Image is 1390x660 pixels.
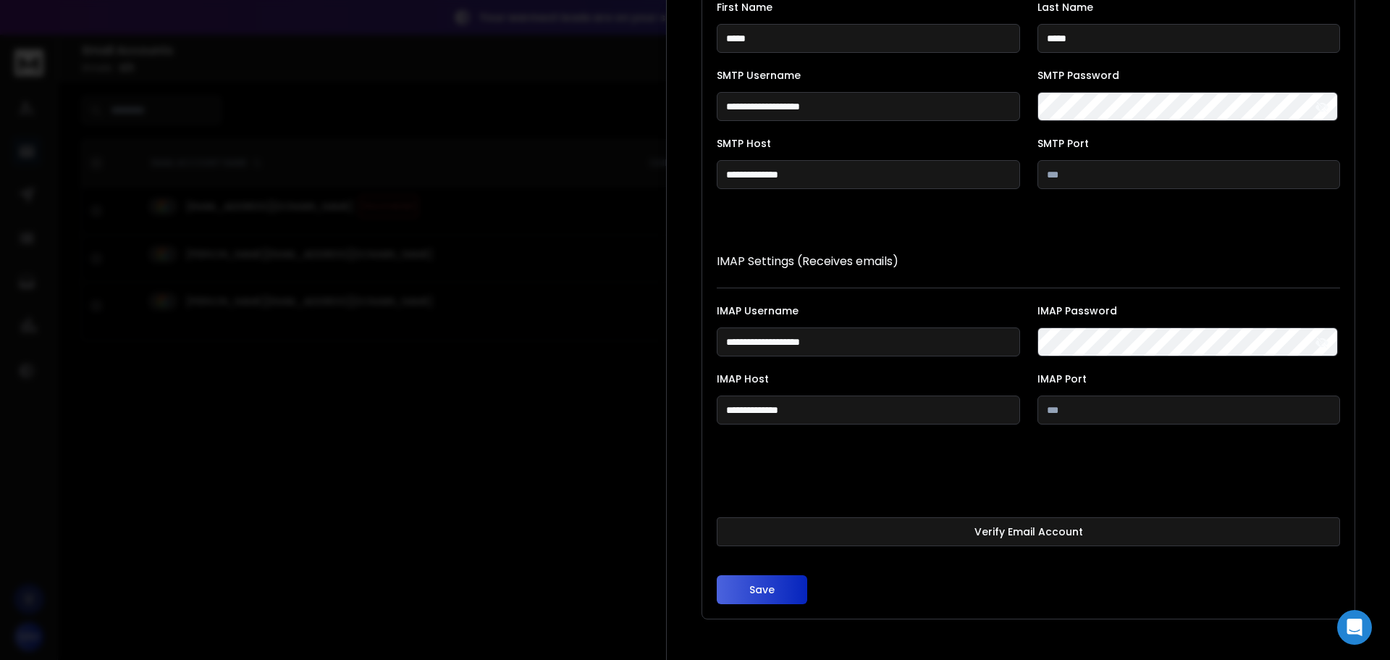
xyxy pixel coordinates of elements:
[1037,306,1341,316] label: IMAP Password
[717,253,1340,270] p: IMAP Settings (Receives emails)
[717,2,1020,12] label: First Name
[1037,70,1341,80] label: SMTP Password
[717,374,1020,384] label: IMAP Host
[717,138,1020,149] label: SMTP Host
[1037,138,1341,149] label: SMTP Port
[717,70,1020,80] label: SMTP Username
[717,517,1340,546] button: Verify Email Account
[717,575,807,604] button: Save
[1037,374,1341,384] label: IMAP Port
[1337,610,1372,645] div: Open Intercom Messenger
[717,306,1020,316] label: IMAP Username
[1037,2,1341,12] label: Last Name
